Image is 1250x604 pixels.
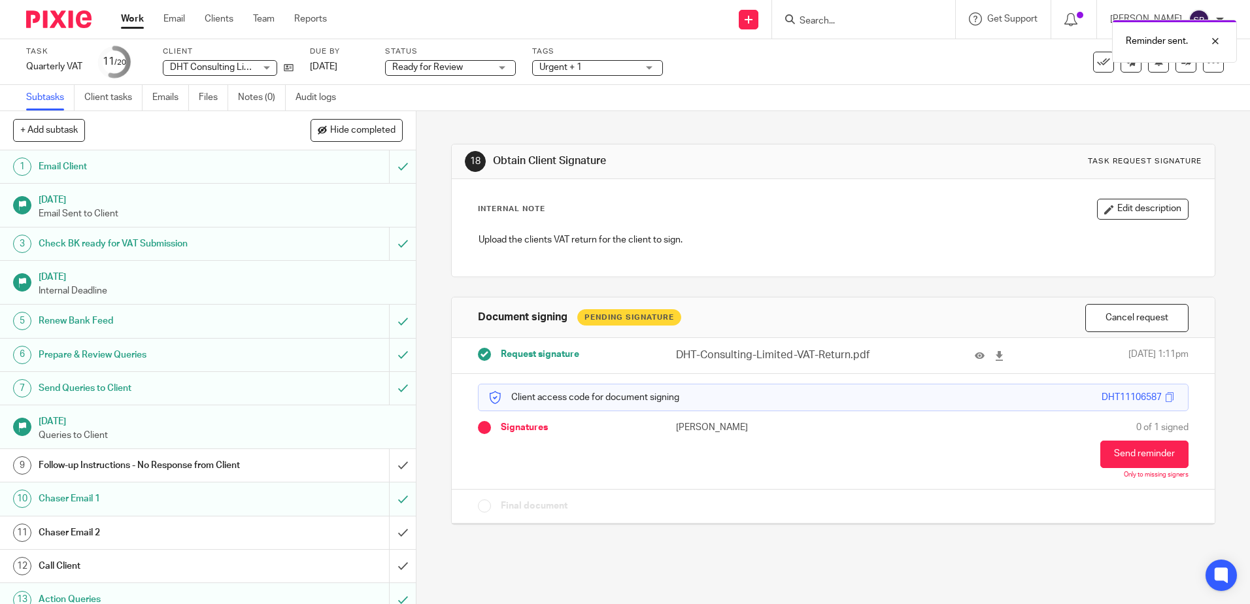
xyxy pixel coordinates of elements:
div: 3 [13,235,31,253]
h1: Document signing [478,310,567,324]
h1: [DATE] [39,190,403,207]
span: Final document [501,499,567,512]
span: Urgent + 1 [539,63,582,72]
p: Reminder sent. [1126,35,1188,48]
h1: Email Client [39,157,263,176]
h1: Chaser Email 2 [39,523,263,543]
a: Work [121,12,144,25]
a: Audit logs [296,85,346,110]
h1: Call Client [39,556,263,576]
p: Client access code for document signing [488,391,679,404]
img: svg%3E [1189,9,1209,30]
button: Hide completed [311,119,403,141]
h1: Follow-up Instructions - No Response from Client [39,456,263,475]
span: [DATE] 1:11pm [1128,348,1189,363]
img: Pixie [26,10,92,28]
h1: Prepare & Review Queries [39,345,263,365]
div: DHT11106587 [1102,391,1162,404]
div: 9 [13,456,31,475]
span: Request signature [501,348,579,361]
p: DHT-Consulting-Limited-VAT-Return.pdf [676,348,873,363]
span: [DATE] [310,62,337,71]
h1: Obtain Client Signature [493,154,861,168]
span: DHT Consulting Limited [170,63,267,72]
label: Task [26,46,82,57]
p: [PERSON_NAME] [676,421,833,434]
h1: [DATE] [39,267,403,284]
a: Clients [205,12,233,25]
h1: Chaser Email 1 [39,489,263,509]
a: Client tasks [84,85,143,110]
p: Queries to Client [39,429,403,442]
small: /20 [114,59,126,66]
span: 0 of 1 signed [1136,421,1189,434]
button: Cancel request [1085,304,1189,332]
p: Email Sent to Client [39,207,403,220]
div: Pending Signature [577,309,681,326]
h1: Send Queries to Client [39,378,263,398]
div: Quarterly VAT [26,60,82,73]
p: Internal Note [478,204,545,214]
a: Team [253,12,275,25]
div: 5 [13,312,31,330]
button: Send reminder [1100,441,1189,468]
span: Hide completed [330,126,396,136]
label: Tags [532,46,663,57]
a: Notes (0) [238,85,286,110]
a: Files [199,85,228,110]
button: + Add subtask [13,119,85,141]
div: 18 [465,151,486,172]
h1: Renew Bank Feed [39,311,263,331]
div: 1 [13,158,31,176]
a: Email [163,12,185,25]
a: Emails [152,85,189,110]
span: Signatures [501,421,548,434]
div: Task request signature [1088,156,1202,167]
a: Reports [294,12,327,25]
label: Client [163,46,294,57]
label: Due by [310,46,369,57]
button: Edit description [1097,199,1189,220]
span: Ready for Review [392,63,463,72]
p: Internal Deadline [39,284,403,297]
p: Only to missing signers [1124,471,1189,479]
div: 7 [13,379,31,397]
div: 12 [13,557,31,575]
h1: [DATE] [39,412,403,428]
div: 11 [13,524,31,542]
div: 11 [103,54,126,69]
label: Status [385,46,516,57]
a: Subtasks [26,85,75,110]
h1: Check BK ready for VAT Submission [39,234,263,254]
p: Upload the clients VAT return for the client to sign. [479,233,1187,246]
div: 6 [13,346,31,364]
div: 10 [13,490,31,508]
